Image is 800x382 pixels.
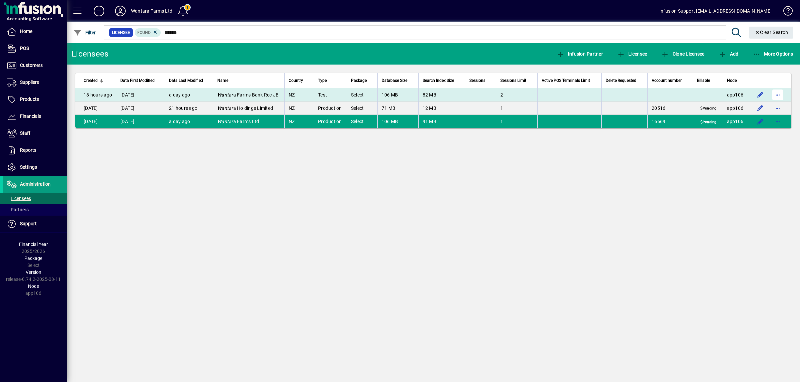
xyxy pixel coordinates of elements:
[755,103,766,113] button: Edit
[778,1,792,23] a: Knowledge Base
[754,30,788,35] span: Clear Search
[217,119,233,124] em: Wantar
[727,105,744,111] span: app106.prod.infusionbusinesssoftware.com
[556,51,603,57] span: Infusion Partner
[496,88,537,101] td: 2
[314,115,347,128] td: Production
[314,101,347,115] td: Production
[347,115,377,128] td: Select
[217,105,233,111] em: Wantar
[116,88,165,101] td: [DATE]
[659,48,706,60] button: Clone Licensee
[418,88,465,101] td: 82 MB
[24,256,42,261] span: Package
[347,101,377,115] td: Select
[727,119,744,124] span: app106.prod.infusionbusinesssoftware.com
[699,119,718,125] span: Pending
[3,142,67,159] a: Reports
[217,105,273,111] span: a Holdings Limited
[423,77,461,84] div: Search Index Size
[3,204,67,215] a: Partners
[496,101,537,115] td: 1
[3,159,67,176] a: Settings
[217,92,279,97] span: a Farms Bank Rec JB
[169,77,203,84] span: Data Last Modified
[755,116,766,127] button: Edit
[647,115,693,128] td: 16669
[7,196,31,201] span: Licensees
[74,30,96,35] span: Filter
[697,77,710,84] span: Billable
[20,221,37,226] span: Support
[699,106,718,111] span: Pending
[418,101,465,115] td: 12 MB
[72,27,98,39] button: Filter
[20,63,43,68] span: Customers
[755,90,766,100] button: Edit
[3,91,67,108] a: Products
[697,77,718,84] div: Billable
[727,77,737,84] span: Node
[165,101,213,115] td: 21 hours ago
[169,77,209,84] div: Data Last Modified
[3,74,67,91] a: Suppliers
[20,80,39,85] span: Suppliers
[120,77,155,84] span: Data First Modified
[351,77,367,84] span: Package
[135,28,161,37] mat-chip: Found Status: Found
[20,130,30,136] span: Staff
[116,101,165,115] td: [DATE]
[314,88,347,101] td: Test
[20,46,29,51] span: POS
[84,77,112,84] div: Created
[727,92,744,97] span: app106.prod.infusionbusinesssoftware.com
[116,115,165,128] td: [DATE]
[661,51,704,57] span: Clone Licensee
[20,113,41,119] span: Financials
[727,77,744,84] div: Node
[377,88,418,101] td: 106 MB
[217,119,259,124] span: a Farms Ltd
[469,77,485,84] span: Sessions
[72,49,108,59] div: Licensees
[165,88,213,101] td: a day ago
[110,5,131,17] button: Profile
[26,270,41,275] span: Version
[469,77,492,84] div: Sessions
[318,77,327,84] span: Type
[347,88,377,101] td: Select
[749,27,794,39] button: Clear
[542,77,590,84] span: Active POS Terminals Limit
[28,284,39,289] span: Node
[772,90,783,100] button: More options
[423,77,454,84] span: Search Index Size
[617,51,647,57] span: Licensee
[217,77,228,84] span: Name
[137,30,151,35] span: Found
[496,115,537,128] td: 1
[377,115,418,128] td: 106 MB
[112,29,130,36] span: Licensee
[3,108,67,125] a: Financials
[75,115,116,128] td: [DATE]
[75,101,116,115] td: [DATE]
[3,193,67,204] a: Licensees
[751,48,795,60] button: More Options
[284,88,314,101] td: NZ
[555,48,605,60] button: Infusion Partner
[289,77,303,84] span: Country
[717,48,740,60] button: Add
[217,77,280,84] div: Name
[284,115,314,128] td: NZ
[377,101,418,115] td: 71 MB
[606,77,643,84] div: Delete Requested
[131,6,172,16] div: Wantara Farms Ltd
[7,207,29,212] span: Partners
[20,181,51,187] span: Administration
[351,77,373,84] div: Package
[165,115,213,128] td: a day ago
[84,77,98,84] span: Created
[500,77,533,84] div: Sessions Limit
[382,77,407,84] span: Database Size
[20,96,39,102] span: Products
